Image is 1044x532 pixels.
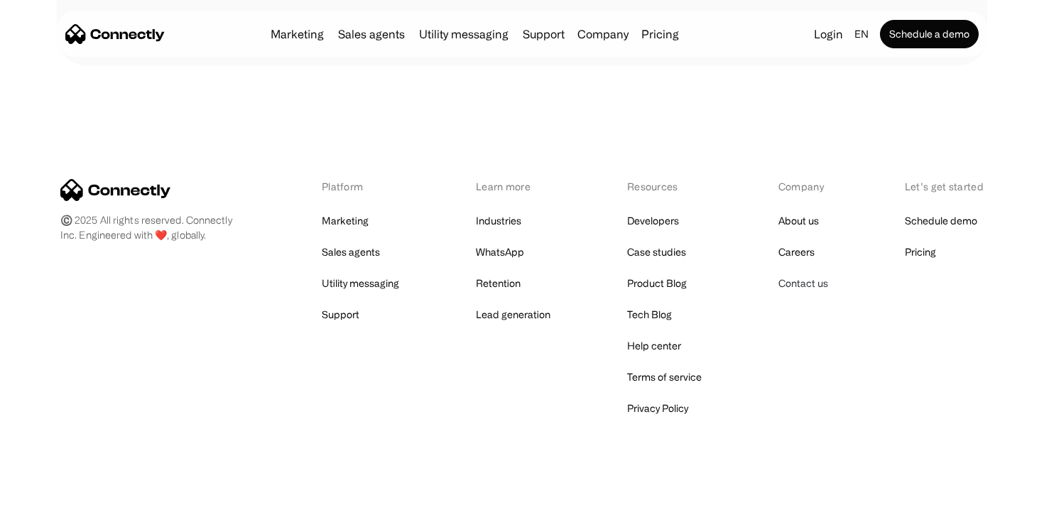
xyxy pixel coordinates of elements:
[636,28,685,40] a: Pricing
[905,242,936,262] a: Pricing
[14,506,85,527] aside: Language selected: English
[627,211,679,231] a: Developers
[476,179,550,194] div: Learn more
[778,179,828,194] div: Company
[65,23,165,45] a: home
[322,305,359,325] a: Support
[322,211,369,231] a: Marketing
[476,242,524,262] a: WhatsApp
[880,20,979,48] a: Schedule a demo
[476,211,521,231] a: Industries
[332,28,410,40] a: Sales agents
[854,24,869,44] div: en
[905,211,977,231] a: Schedule demo
[778,273,828,293] a: Contact us
[476,273,521,293] a: Retention
[849,24,877,44] div: en
[413,28,514,40] a: Utility messaging
[265,28,330,40] a: Marketing
[517,28,570,40] a: Support
[476,305,550,325] a: Lead generation
[322,179,399,194] div: Platform
[28,507,85,527] ul: Language list
[627,179,702,194] div: Resources
[577,24,629,44] div: Company
[778,211,819,231] a: About us
[573,24,633,44] div: Company
[627,398,688,418] a: Privacy Policy
[808,24,849,44] a: Login
[322,273,399,293] a: Utility messaging
[905,179,984,194] div: Let’s get started
[627,367,702,387] a: Terms of service
[627,336,681,356] a: Help center
[322,242,380,262] a: Sales agents
[627,305,672,325] a: Tech Blog
[778,242,815,262] a: Careers
[627,242,686,262] a: Case studies
[627,273,687,293] a: Product Blog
